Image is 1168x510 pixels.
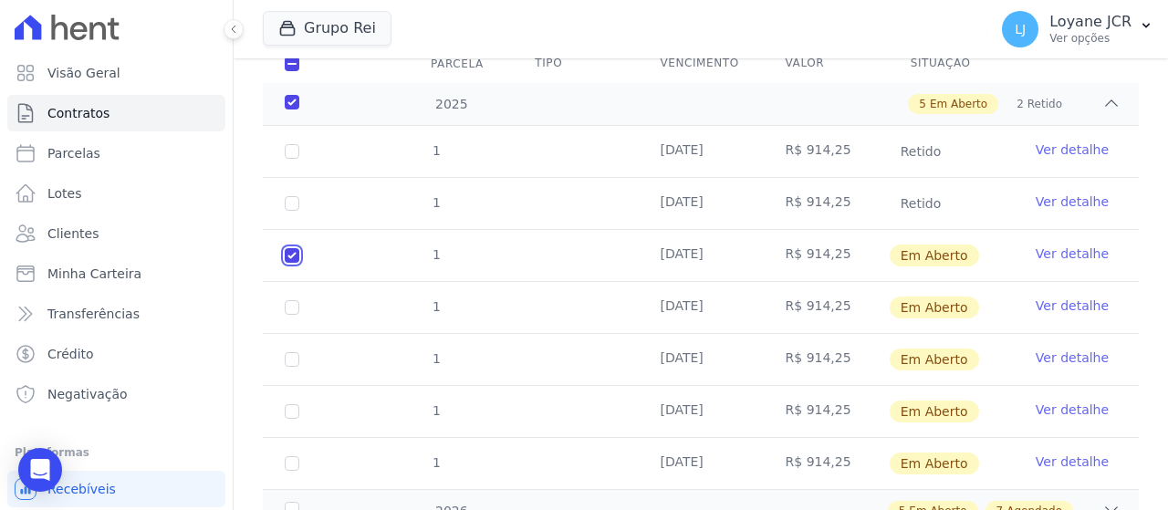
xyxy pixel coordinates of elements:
td: R$ 914,25 [764,282,889,333]
a: Ver detalhe [1036,193,1109,211]
td: [DATE] [638,386,763,437]
input: default [285,248,299,263]
a: Minha Carteira [7,255,225,292]
span: 1 [431,455,441,470]
td: [DATE] [638,334,763,385]
span: 1 [431,195,441,210]
span: Retido [1027,96,1062,112]
button: LJ Loyane JCR Ver opções [987,4,1168,55]
td: [DATE] [638,438,763,489]
input: default [285,300,299,315]
th: Valor [764,45,889,83]
span: Em Aberto [890,245,979,266]
input: Só é possível selecionar pagamentos em aberto [285,144,299,159]
span: 1 [431,403,441,418]
span: Em Aberto [890,349,979,370]
span: Em Aberto [930,96,987,112]
span: Retido [890,193,953,214]
td: [DATE] [638,178,763,229]
p: Ver opções [1049,31,1131,46]
span: Contratos [47,104,109,122]
span: Transferências [47,305,140,323]
input: default [285,352,299,367]
a: Recebíveis [7,471,225,507]
td: R$ 914,25 [764,126,889,177]
a: Ver detalhe [1036,141,1109,159]
a: Ver detalhe [1036,401,1109,419]
a: Ver detalhe [1036,245,1109,263]
td: R$ 914,25 [764,386,889,437]
span: 1 [431,351,441,366]
th: Tipo [513,45,638,83]
span: Parcelas [47,144,100,162]
input: default [285,456,299,471]
td: R$ 914,25 [764,438,889,489]
td: [DATE] [638,230,763,281]
span: Clientes [47,224,99,243]
a: Transferências [7,296,225,332]
span: 1 [431,299,441,314]
span: Negativação [47,385,128,403]
span: Retido [890,141,953,162]
td: R$ 914,25 [764,178,889,229]
span: LJ [1015,23,1026,36]
span: 1 [431,247,441,262]
span: Minha Carteira [47,265,141,283]
span: 5 [919,96,926,112]
a: Ver detalhe [1036,297,1109,315]
span: Em Aberto [890,453,979,474]
span: Visão Geral [47,64,120,82]
span: Recebíveis [47,480,116,498]
span: Lotes [47,184,82,203]
a: Negativação [7,376,225,412]
td: [DATE] [638,126,763,177]
input: Só é possível selecionar pagamentos em aberto [285,196,299,211]
td: R$ 914,25 [764,334,889,385]
th: Situação [889,45,1014,83]
input: default [285,404,299,419]
td: [DATE] [638,282,763,333]
span: Em Aberto [890,401,979,422]
a: Visão Geral [7,55,225,91]
a: Lotes [7,175,225,212]
a: Ver detalhe [1036,453,1109,471]
a: Ver detalhe [1036,349,1109,367]
span: Em Aberto [890,297,979,318]
span: Crédito [47,345,94,363]
div: Parcela [409,46,506,82]
a: Crédito [7,336,225,372]
a: Clientes [7,215,225,252]
th: Vencimento [638,45,763,83]
div: Open Intercom Messenger [18,448,62,492]
button: Grupo Rei [263,11,391,46]
a: Parcelas [7,135,225,172]
a: Contratos [7,95,225,131]
span: 1 [431,143,441,158]
span: 2 [1017,96,1024,112]
td: R$ 914,25 [764,230,889,281]
div: Plataformas [15,442,218,463]
p: Loyane JCR [1049,13,1131,31]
